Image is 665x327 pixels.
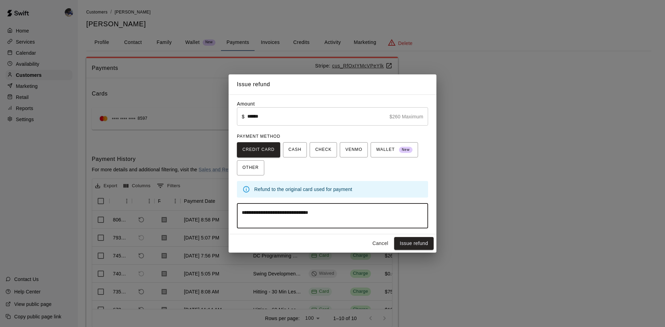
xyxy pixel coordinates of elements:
[242,162,259,173] span: OTHER
[315,144,331,155] span: CHECK
[345,144,362,155] span: VENMO
[289,144,301,155] span: CASH
[283,142,307,157] button: CASH
[376,144,413,155] span: WALLET
[371,142,418,157] button: WALLET New
[340,142,368,157] button: VENMO
[310,142,337,157] button: CHECK
[242,144,275,155] span: CREDIT CARD
[242,113,245,120] p: $
[254,183,423,196] div: Refund to the original card used for payment
[237,160,264,175] button: OTHER
[237,101,255,107] label: Amount
[369,237,391,250] button: Cancel
[394,237,434,250] button: Issue refund
[399,145,413,155] span: New
[389,113,423,120] p: $260 Maximum
[229,74,436,94] h2: Issue refund
[237,134,280,139] span: PAYMENT METHOD
[237,142,280,157] button: CREDIT CARD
